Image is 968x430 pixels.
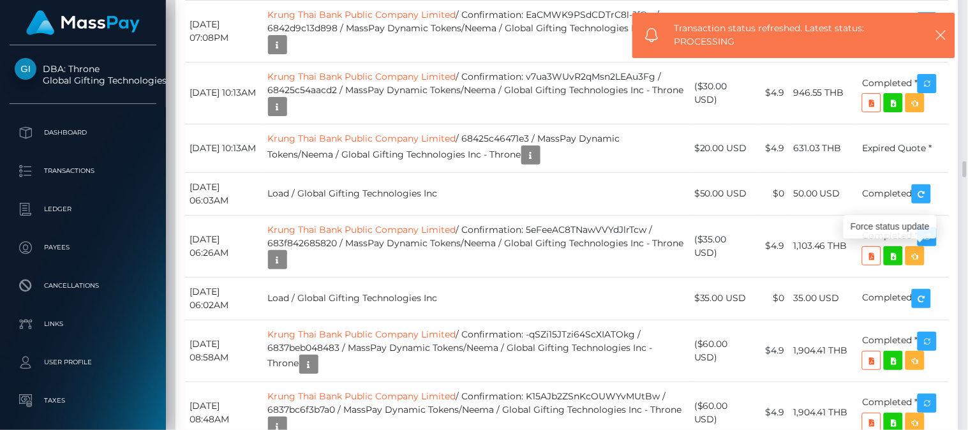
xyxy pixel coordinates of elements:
td: $20.00 USD [690,124,756,172]
td: $0 [756,277,789,320]
td: Completed [858,277,949,320]
td: Completed * [858,62,949,124]
td: ($60.00 USD) [690,320,756,382]
a: Links [10,308,156,340]
a: Ledger [10,193,156,225]
td: / Confirmation: 5eFeeAC8TNawVVYdJlrTcw / 683f842685820 / MassPay Dynamic Tokens/Neema / Global Gi... [264,215,690,277]
a: Krung Thai Bank Public Company Limited [268,9,456,20]
td: / Confirmation: -qSZi15JTzi64ScXIATOkg / 6837beb048483 / MassPay Dynamic Tokens/Neema / Global Gi... [264,320,690,382]
td: [DATE] 06:03AM [185,172,264,215]
td: ($30.00 USD) [690,62,756,124]
p: Transactions [15,161,151,181]
td: $0 [756,172,789,215]
td: [DATE] 10:13AM [185,62,264,124]
td: $4.9 [756,124,789,172]
td: $4.9 [756,215,789,277]
p: Cancellations [15,276,151,295]
td: $4.9 [756,62,789,124]
a: User Profile [10,346,156,378]
img: MassPay Logo [26,10,140,35]
td: $50.00 USD [690,172,756,215]
span: DBA: Throne Global Gifting Technologies Inc [10,63,156,86]
a: Krung Thai Bank Public Company Limited [268,390,456,402]
td: 1,103.46 THB [789,215,858,277]
a: Transactions [10,155,156,187]
td: 35.00 USD [789,277,858,320]
p: User Profile [15,353,151,372]
a: Krung Thai Bank Public Company Limited [268,224,456,235]
p: Payees [15,238,151,257]
td: [DATE] 08:58AM [185,320,264,382]
a: Payees [10,232,156,263]
p: Dashboard [15,123,151,142]
td: Load / Global Gifting Technologies Inc [264,277,690,320]
td: Completed * [858,320,949,382]
td: [DATE] 10:13AM [185,124,264,172]
a: Taxes [10,385,156,417]
td: 946.55 THB [789,62,858,124]
a: Krung Thai Bank Public Company Limited [268,71,456,82]
p: Taxes [15,391,151,410]
a: Krung Thai Bank Public Company Limited [268,133,456,144]
td: / Confirmation: v7ua3WUvR2qMsn2LEAu3Fg / 68425c54aacd2 / MassPay Dynamic Tokens/Neema / Global Gi... [264,62,690,124]
a: Cancellations [10,270,156,302]
td: Load / Global Gifting Technologies Inc [264,172,690,215]
td: 631.03 THB [789,124,858,172]
span: Transaction status refreshed. Latest status: PROCESSING [674,22,912,48]
td: 50.00 USD [789,172,858,215]
td: Completed * [858,215,949,277]
td: [DATE] 06:26AM [185,215,264,277]
td: Completed [858,172,949,215]
td: $4.9 [756,320,789,382]
p: Ledger [15,200,151,219]
a: Krung Thai Bank Public Company Limited [268,329,456,340]
div: Force status update [844,215,937,239]
td: / 68425c46471e3 / MassPay Dynamic Tokens/Neema / Global Gifting Technologies Inc - Throne [264,124,690,172]
td: [DATE] 06:02AM [185,277,264,320]
td: ($35.00 USD) [690,215,756,277]
p: Links [15,315,151,334]
a: Dashboard [10,117,156,149]
td: Expired Quote * [858,124,949,172]
img: Global Gifting Technologies Inc [15,58,36,80]
td: $35.00 USD [690,277,756,320]
td: 1,904.41 THB [789,320,858,382]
